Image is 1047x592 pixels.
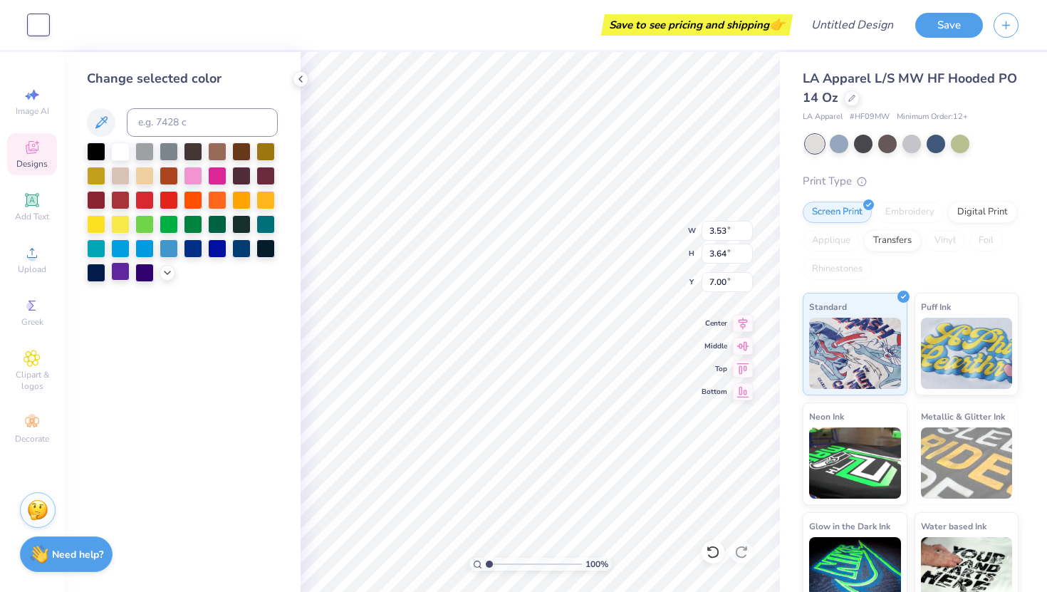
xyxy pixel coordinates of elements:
span: Standard [809,299,847,314]
img: Standard [809,318,901,389]
span: Decorate [15,433,49,445]
div: Screen Print [803,202,872,223]
input: Untitled Design [800,11,905,39]
span: Water based Ink [921,519,986,534]
span: Designs [16,158,48,170]
span: LA Apparel L/S MW HF Hooded PO 14 Oz [803,70,1017,106]
div: Change selected color [87,69,278,88]
div: Save to see pricing and shipping [605,14,789,36]
div: Embroidery [876,202,944,223]
div: Digital Print [948,202,1017,223]
span: Greek [21,316,43,328]
div: Foil [969,230,1003,251]
span: Top [702,364,727,374]
span: Metallic & Glitter Ink [921,409,1005,424]
span: Puff Ink [921,299,951,314]
span: Center [702,318,727,328]
span: Middle [702,341,727,351]
span: Neon Ink [809,409,844,424]
input: e.g. 7428 c [127,108,278,137]
span: # HF09MW [850,111,890,123]
span: Clipart & logos [7,369,57,392]
img: Metallic & Glitter Ink [921,427,1013,499]
span: Image AI [16,105,49,117]
div: Vinyl [925,230,965,251]
span: Add Text [15,211,49,222]
div: Print Type [803,173,1019,189]
button: Save [915,13,983,38]
div: Rhinestones [803,259,872,280]
span: 100 % [585,558,608,571]
span: Upload [18,264,46,275]
img: Neon Ink [809,427,901,499]
span: 👉 [769,16,785,33]
span: Minimum Order: 12 + [897,111,968,123]
img: Puff Ink [921,318,1013,389]
span: LA Apparel [803,111,843,123]
div: Transfers [864,230,921,251]
strong: Need help? [52,548,103,561]
span: Bottom [702,387,727,397]
div: Applique [803,230,860,251]
span: Glow in the Dark Ink [809,519,890,534]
